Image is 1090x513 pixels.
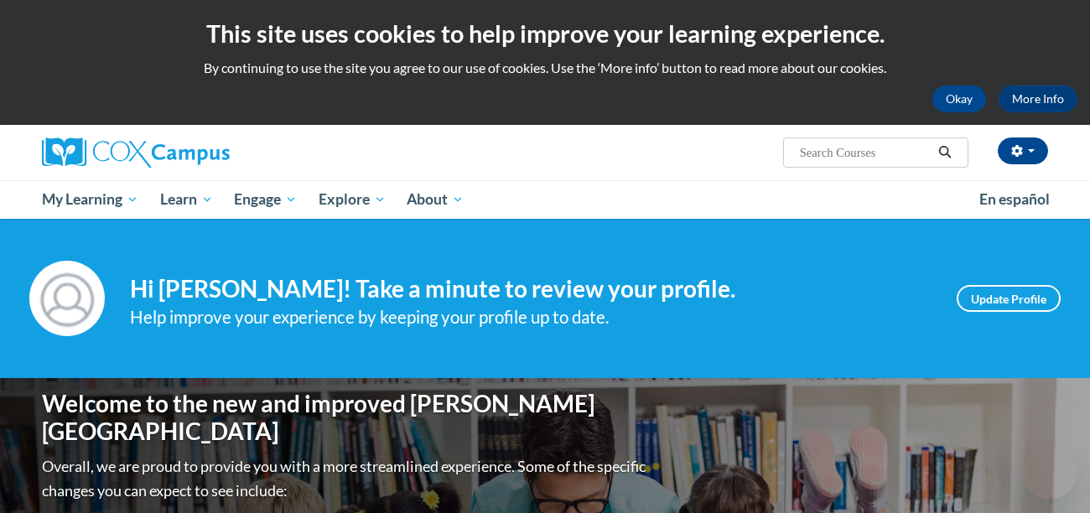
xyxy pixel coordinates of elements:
[397,180,475,219] a: About
[42,137,361,168] a: Cox Campus
[932,142,958,163] button: Search
[31,180,149,219] a: My Learning
[319,189,386,210] span: Explore
[1023,446,1077,500] iframe: Button to launch messaging window
[932,85,986,112] button: Okay
[979,190,1050,208] span: En español
[223,180,308,219] a: Engage
[42,390,650,446] h1: Welcome to the new and improved [PERSON_NAME][GEOGRAPHIC_DATA]
[160,189,213,210] span: Learn
[17,180,1073,219] div: Main menu
[42,454,650,503] p: Overall, we are proud to provide you with a more streamlined experience. Some of the specific cha...
[149,180,224,219] a: Learn
[130,303,932,331] div: Help improve your experience by keeping your profile up to date.
[957,285,1061,312] a: Update Profile
[308,180,397,219] a: Explore
[13,17,1077,50] h2: This site uses cookies to help improve your learning experience.
[998,137,1048,164] button: Account Settings
[968,182,1061,217] a: En español
[798,142,932,163] input: Search Courses
[407,189,464,210] span: About
[13,59,1077,77] p: By continuing to use the site you agree to our use of cookies. Use the ‘More info’ button to read...
[29,261,105,336] img: Profile Image
[42,189,138,210] span: My Learning
[130,275,932,303] h4: Hi [PERSON_NAME]! Take a minute to review your profile.
[42,137,230,168] img: Cox Campus
[234,189,297,210] span: Engage
[999,85,1077,112] a: More Info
